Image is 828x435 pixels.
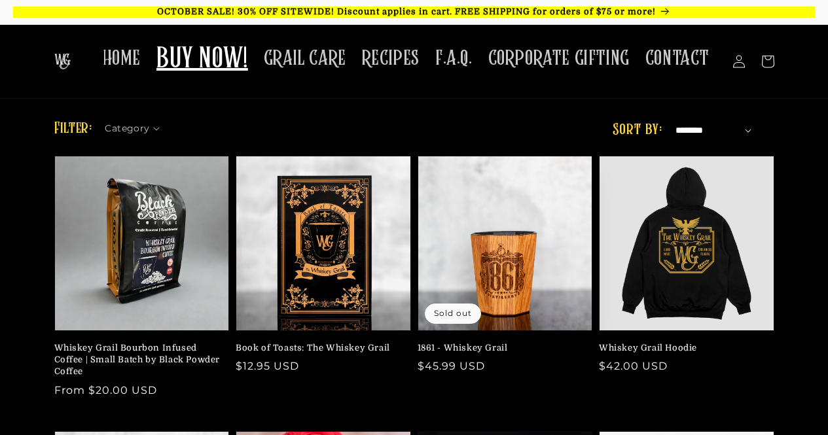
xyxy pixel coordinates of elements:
[256,38,354,79] a: GRAIL CARE
[95,38,149,79] a: HOME
[103,46,141,71] span: HOME
[362,46,420,71] span: RECIPES
[435,46,473,71] span: F.A.Q.
[599,342,766,354] a: Whiskey Grail Hoodie
[54,342,222,378] a: Whiskey Grail Bourbon Infused Coffee | Small Batch by Black Powder Coffee
[638,38,717,79] a: CONTACT
[613,122,662,138] label: Sort by:
[149,34,256,86] a: BUY NOW!
[54,117,92,141] h2: Filter:
[264,46,346,71] span: GRAIL CARE
[427,38,480,79] a: F.A.Q.
[480,38,638,79] a: CORPORATE GIFTING
[156,42,248,78] span: BUY NOW!
[418,342,585,354] a: 1861 - Whiskey Grail
[236,342,403,354] a: Book of Toasts: The Whiskey Grail
[645,46,710,71] span: CONTACT
[13,7,815,18] p: OCTOBER SALE! 30% OFF SITEWIDE! Discount applies in cart. FREE SHIPPING for orders of $75 or more!
[105,118,168,132] summary: Category
[488,46,630,71] span: CORPORATE GIFTING
[54,54,71,69] img: The Whiskey Grail
[354,38,427,79] a: RECIPES
[105,122,149,135] span: Category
